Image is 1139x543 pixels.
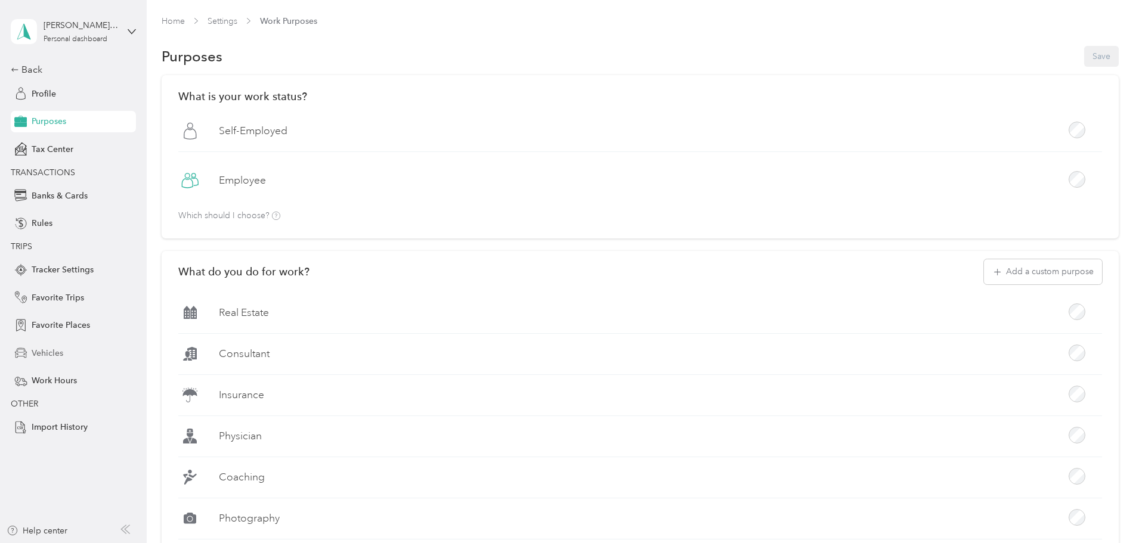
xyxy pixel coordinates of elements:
[32,88,56,100] span: Profile
[32,347,63,359] span: Vehicles
[32,319,90,331] span: Favorite Places
[178,265,309,278] h2: What do you do for work?
[219,123,287,138] label: Self-Employed
[32,263,94,276] span: Tracker Settings
[162,16,185,26] a: Home
[219,305,269,320] label: Real Estate
[219,511,280,526] label: Photography
[32,421,88,433] span: Import History
[32,291,84,304] span: Favorite Trips
[260,15,317,27] span: Work Purposes
[11,167,75,178] span: TRANSACTIONS
[7,525,67,537] button: Help center
[219,470,265,485] label: Coaching
[11,399,38,409] span: OTHER
[32,143,73,156] span: Tax Center
[32,217,52,229] span: Rules
[219,387,264,402] label: Insurance
[44,36,107,43] div: Personal dashboard
[32,374,77,387] span: Work Hours
[178,212,280,221] p: Which should I choose?
[208,16,237,26] a: Settings
[984,259,1102,284] button: Add a custom purpose
[219,173,266,188] label: Employee
[178,90,1102,103] h2: What is your work status?
[219,429,262,443] label: Physician
[162,50,222,63] h1: Purposes
[11,241,32,252] span: TRIPS
[32,115,66,128] span: Purposes
[219,346,270,361] label: Consultant
[32,190,88,202] span: Banks & Cards
[11,63,130,77] div: Back
[44,19,118,32] div: [PERSON_NAME][EMAIL_ADDRESS][DOMAIN_NAME]
[1072,476,1139,543] iframe: Everlance-gr Chat Button Frame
